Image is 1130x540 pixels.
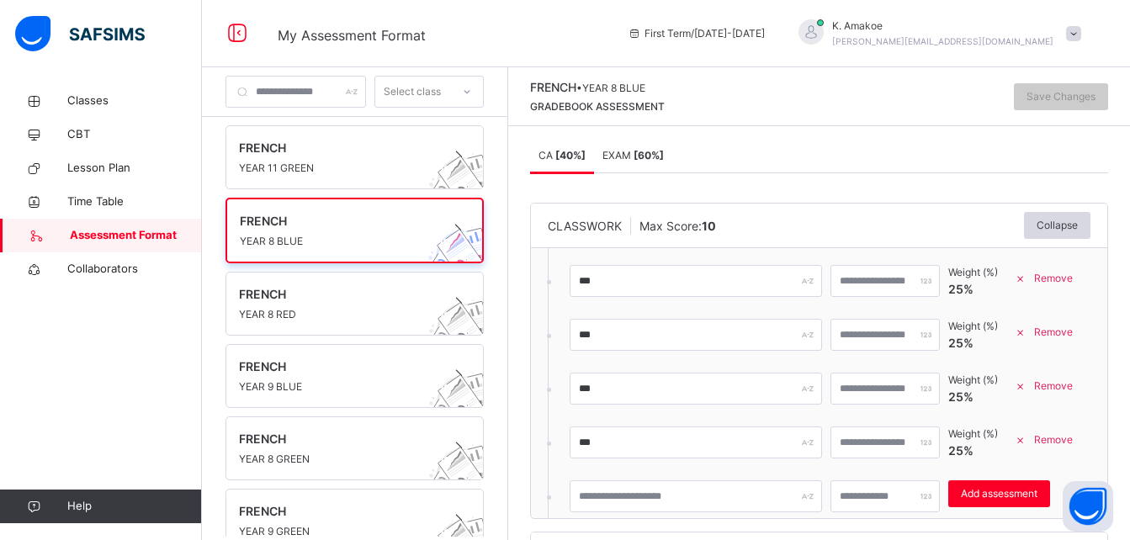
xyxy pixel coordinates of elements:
[961,486,1037,501] span: Add assessment
[239,430,438,447] span: FRENCH
[948,389,973,404] span: 25 %
[239,139,438,156] span: FRENCH
[548,219,622,233] span: CLASSWORK
[67,93,202,109] span: Classes
[530,80,576,94] span: FRENCH
[67,126,202,143] span: CBT
[239,357,438,375] span: FRENCH
[1034,432,1073,447] span: Remove
[1037,218,1078,233] span: Collapse
[418,140,511,230] img: structure.cad45ed73ac2f6accb5d2a2efd3b9748.svg
[239,307,438,322] span: YEAR 8 RED
[70,227,202,244] span: Assessment Format
[417,214,510,303] img: structure.cad45ed73ac2f6accb5d2a2efd3b9748.svg
[384,76,441,108] div: Select class
[67,160,202,177] span: Lesson Plan
[239,285,438,303] span: FRENCH
[782,19,1090,49] div: K.Amakoe
[239,502,438,520] span: FRENCH
[702,219,716,233] b: 10
[418,287,511,376] img: structure.cad45ed73ac2f6accb5d2a2efd3b9748.svg
[538,149,586,161] span: CA
[530,78,665,96] div: •
[948,265,998,280] span: Weight (%)
[948,282,973,296] span: 25 %
[240,234,438,249] span: YEAR 8 BLUE
[67,193,202,210] span: Time Table
[602,149,664,161] span: EXAM
[634,149,664,161] b: [ 60 %]
[240,212,438,230] span: FRENCH
[948,426,998,442] span: Weight (%)
[832,19,1053,34] span: K. Amakoe
[948,443,973,458] span: 25 %
[1034,325,1073,340] span: Remove
[1063,481,1113,532] button: Open asap
[67,261,202,278] span: Collaborators
[418,431,511,521] img: structure.cad45ed73ac2f6accb5d2a2efd3b9748.svg
[639,219,716,233] span: Max Score:
[239,161,438,176] span: YEAR 11 GREEN
[1034,271,1073,286] span: Remove
[948,373,998,388] span: Weight (%)
[1027,89,1096,104] span: Save Changes
[582,82,645,94] span: YEAR 8 BLUE
[67,498,201,515] span: Help
[15,16,145,51] img: safsims
[278,27,426,44] span: My Assessment Format
[239,379,438,394] span: YEAR 9 BLUE
[832,36,1053,46] span: [PERSON_NAME][EMAIL_ADDRESS][DOMAIN_NAME]
[530,100,665,113] span: GRADEBOOK ASSESSMENT
[1034,379,1073,394] span: Remove
[239,524,438,539] span: YEAR 9 GREEN
[948,319,998,334] span: Weight (%)
[555,149,586,161] b: [ 40 %]
[418,359,511,448] img: structure.cad45ed73ac2f6accb5d2a2efd3b9748.svg
[239,452,438,467] span: YEAR 8 GREEN
[628,26,765,41] span: session/term information
[948,336,973,350] span: 25 %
